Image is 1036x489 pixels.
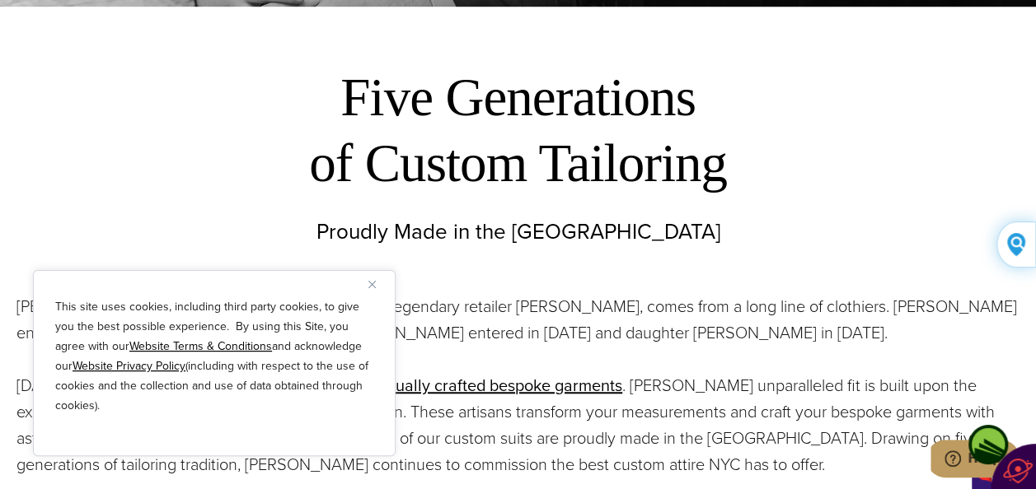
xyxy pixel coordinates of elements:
p: [DATE], [PERSON_NAME] Custom commissions . [PERSON_NAME] unparalleled fit is built upon the exper... [16,372,1020,477]
a: Website Terms & Conditions [129,338,272,355]
a: Website Privacy Policy [73,357,185,375]
p: [PERSON_NAME] [PERSON_NAME], the grandson of legendary retailer [PERSON_NAME], comes from a long ... [16,293,1020,346]
a: individually crafted bespoke garments [348,373,622,398]
img: Close [368,281,376,288]
h2: Five Generations of Custom Tailoring [96,64,940,196]
button: Close [368,274,388,294]
p: This site uses cookies, including third party cookies, to give you the best possible experience. ... [55,297,373,416]
iframe: Opens a widget where you can chat to one of our agents [931,440,1020,481]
